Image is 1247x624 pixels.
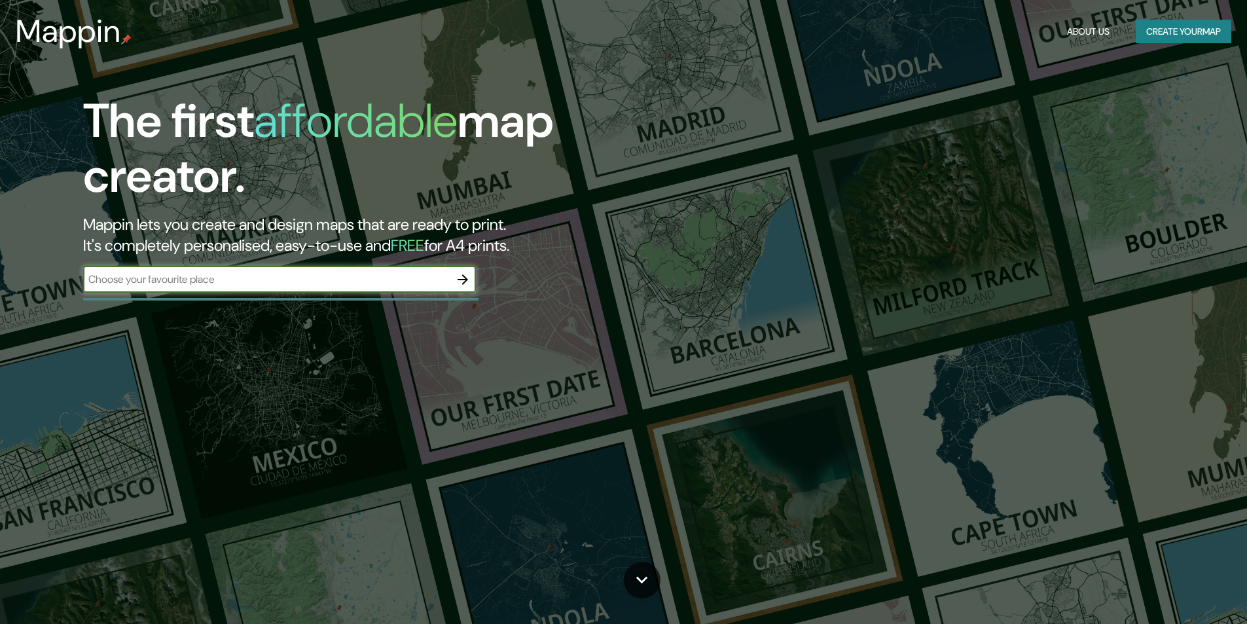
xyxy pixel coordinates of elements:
button: About Us [1062,20,1115,44]
h5: FREE [391,235,424,255]
button: Create yourmap [1136,20,1231,44]
img: mappin-pin [121,34,132,45]
h1: The first map creator. [83,94,707,214]
input: Choose your favourite place [83,272,450,287]
h2: Mappin lets you create and design maps that are ready to print. It's completely personalised, eas... [83,214,707,256]
h3: Mappin [16,13,121,50]
h1: affordable [254,90,458,151]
